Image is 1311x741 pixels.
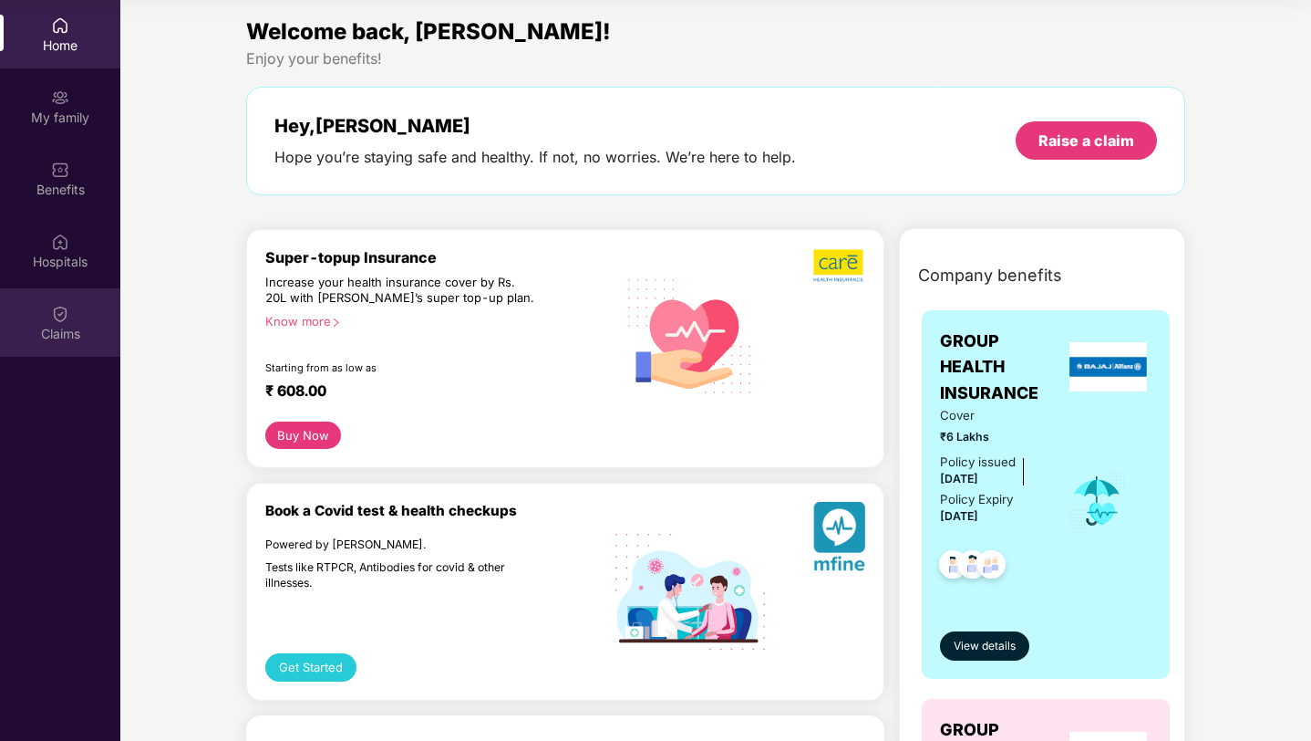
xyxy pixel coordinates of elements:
[940,631,1029,661] button: View details
[265,361,538,374] div: Starting from as low as
[940,428,1043,445] span: ₹6 Lakhs
[940,453,1016,472] div: Policy issued
[931,545,976,590] img: svg+xml;base64,PHN2ZyB4bWxucz0iaHR0cDovL3d3dy53My5vcmcvMjAwMC9zdmciIHdpZHRoPSI0OC45NDMiIGhlaWdodD...
[940,490,1013,509] div: Policy Expiry
[51,16,69,35] img: svg+xml;base64,PHN2ZyBpZD0iSG9tZSIgeG1sbnM9Imh0dHA6Ly93d3cudzMub3JnLzIwMDAvc3ZnIiB3aWR0aD0iMjAiIG...
[51,305,69,323] img: svg+xml;base64,PHN2ZyBpZD0iQ2xhaW0iIHhtbG5zPSJodHRwOi8vd3d3LnczLm9yZy8yMDAwL3N2ZyIgd2lkdGg9IjIwIi...
[1069,342,1148,391] img: insurerLogo
[950,545,995,590] img: svg+xml;base64,PHN2ZyB4bWxucz0iaHR0cDovL3d3dy53My5vcmcvMjAwMC9zdmciIHdpZHRoPSI0OC45NDMiIGhlaWdodD...
[918,263,1062,288] span: Company benefits
[940,406,1043,425] span: Cover
[274,148,796,167] div: Hope you’re staying safe and healthy. If not, no worries. We’re here to help.
[1068,471,1127,531] img: icon
[265,537,537,552] div: Powered by [PERSON_NAME].
[265,381,597,403] div: ₹ 608.00
[969,545,1014,590] img: svg+xml;base64,PHN2ZyB4bWxucz0iaHR0cDovL3d3dy53My5vcmcvMjAwMC9zdmciIHdpZHRoPSI0OC45NDMiIGhlaWdodD...
[265,422,341,449] button: Buy Now
[246,18,611,45] span: Welcome back, [PERSON_NAME]!
[615,534,766,650] img: svg+xml;base64,PHN2ZyB4bWxucz0iaHR0cDovL3d3dy53My5vcmcvMjAwMC9zdmciIHdpZHRoPSIxOTIiIGhlaWdodD0iMT...
[51,161,69,179] img: svg+xml;base64,PHN2ZyBpZD0iQmVuZWZpdHMiIHhtbG5zPSJodHRwOi8vd3d3LnczLm9yZy8yMDAwL3N2ZyIgd2lkdGg9Ij...
[265,314,604,327] div: Know more
[265,653,356,682] button: Get Started
[954,638,1016,655] span: View details
[1038,130,1134,151] div: Raise a claim
[265,248,615,266] div: Super-topup Insurance
[615,258,766,411] img: svg+xml;base64,PHN2ZyB4bWxucz0iaHR0cDovL3d3dy53My5vcmcvMjAwMC9zdmciIHhtbG5zOnhsaW5rPSJodHRwOi8vd3...
[265,502,615,519] div: Book a Covid test & health checkups
[51,89,69,107] img: svg+xml;base64,PHN2ZyB3aWR0aD0iMjAiIGhlaWdodD0iMjAiIHZpZXdCb3g9IjAgMCAyMCAyMCIgZmlsbD0ibm9uZSIgeG...
[940,472,978,485] span: [DATE]
[940,509,978,523] span: [DATE]
[940,329,1065,406] span: GROUP HEALTH INSURANCE
[265,560,537,590] div: Tests like RTPCR, Antibodies for covid & other illnesses.
[265,275,537,307] div: Increase your health insurance cover by Rs. 20L with [PERSON_NAME]’s super top-up plan.
[331,318,341,328] span: right
[51,233,69,251] img: svg+xml;base64,PHN2ZyBpZD0iSG9zcGl0YWxzIiB4bWxucz0iaHR0cDovL3d3dy53My5vcmcvMjAwMC9zdmciIHdpZHRoPS...
[813,248,865,283] img: b5dec4f62d2307b9de63beb79f102df3.png
[274,115,796,137] div: Hey, [PERSON_NAME]
[246,49,1186,68] div: Enjoy your benefits!
[813,502,865,578] img: svg+xml;base64,PHN2ZyB4bWxucz0iaHR0cDovL3d3dy53My5vcmcvMjAwMC9zdmciIHhtbG5zOnhsaW5rPSJodHRwOi8vd3...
